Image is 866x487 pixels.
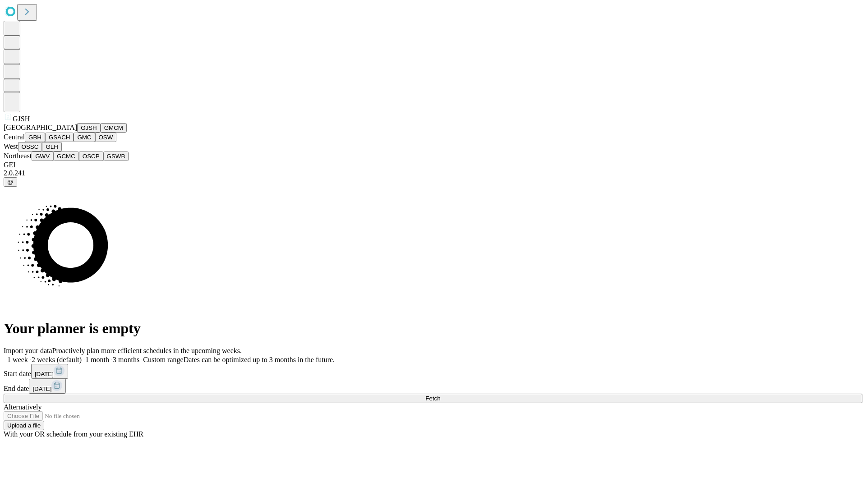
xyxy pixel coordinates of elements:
[35,371,54,377] span: [DATE]
[4,430,143,438] span: With your OR schedule from your existing EHR
[32,152,53,161] button: GWV
[13,115,30,123] span: GJSH
[29,379,66,394] button: [DATE]
[143,356,183,363] span: Custom range
[31,364,68,379] button: [DATE]
[103,152,129,161] button: GSWB
[52,347,242,354] span: Proactively plan more efficient schedules in the upcoming weeks.
[18,142,42,152] button: OSSC
[7,179,14,185] span: @
[113,356,139,363] span: 3 months
[4,169,862,177] div: 2.0.241
[184,356,335,363] span: Dates can be optimized up to 3 months in the future.
[95,133,117,142] button: OSW
[4,161,862,169] div: GEI
[53,152,79,161] button: GCMC
[4,124,77,131] span: [GEOGRAPHIC_DATA]
[4,152,32,160] span: Northeast
[4,394,862,403] button: Fetch
[77,123,101,133] button: GJSH
[4,421,44,430] button: Upload a file
[4,142,18,150] span: West
[4,379,862,394] div: End date
[4,133,25,141] span: Central
[4,364,862,379] div: Start date
[85,356,109,363] span: 1 month
[79,152,103,161] button: OSCP
[425,395,440,402] span: Fetch
[4,403,41,411] span: Alternatively
[32,356,82,363] span: 2 weeks (default)
[32,386,51,392] span: [DATE]
[74,133,95,142] button: GMC
[4,177,17,187] button: @
[4,347,52,354] span: Import your data
[4,320,862,337] h1: Your planner is empty
[7,356,28,363] span: 1 week
[101,123,127,133] button: GMCM
[45,133,74,142] button: GSACH
[25,133,45,142] button: GBH
[42,142,61,152] button: GLH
